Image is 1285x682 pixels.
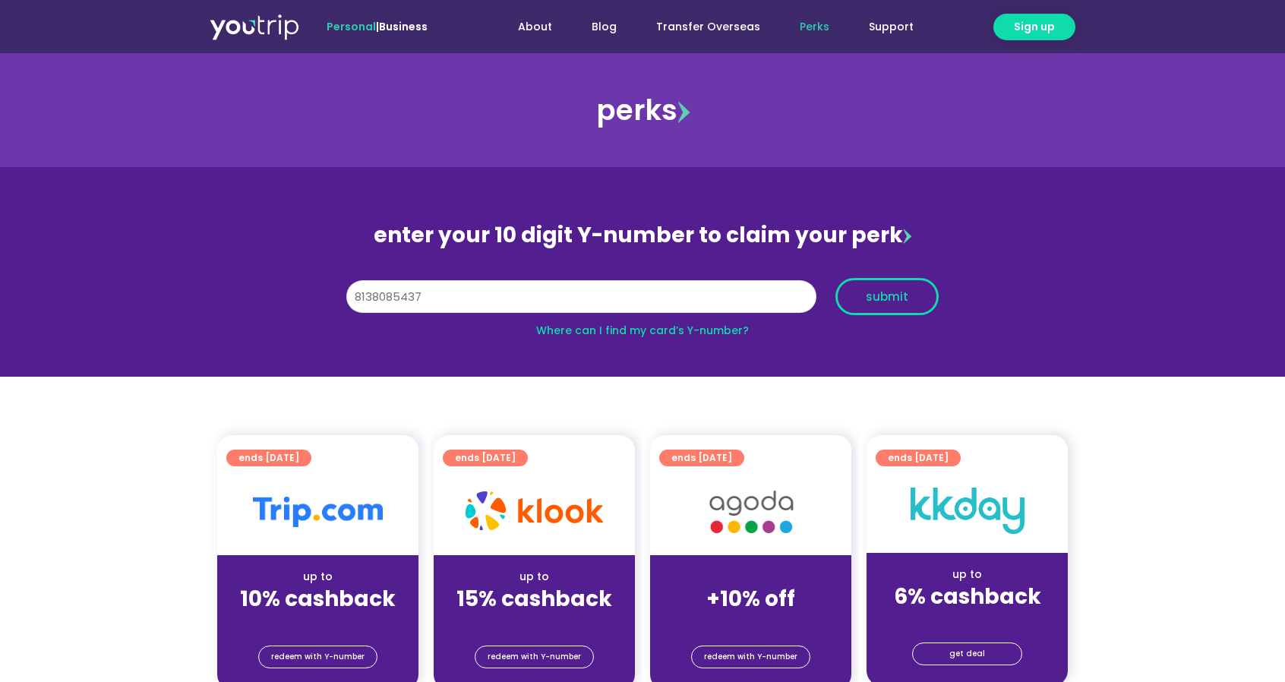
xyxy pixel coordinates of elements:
[659,450,744,466] a: ends [DATE]
[879,611,1056,627] div: (for stays only)
[1014,19,1055,35] span: Sign up
[691,646,810,668] a: redeem with Y-number
[327,19,428,34] span: |
[879,567,1056,583] div: up to
[780,13,849,41] a: Perks
[240,584,396,614] strong: 10% cashback
[229,569,406,585] div: up to
[443,450,528,466] a: ends [DATE]
[229,613,406,629] div: (for stays only)
[737,569,765,584] span: up to
[346,278,939,327] form: Y Number
[258,646,377,668] a: redeem with Y-number
[706,584,795,614] strong: +10% off
[475,646,594,668] a: redeem with Y-number
[866,291,908,302] span: submit
[446,613,623,629] div: (for stays only)
[993,14,1075,40] a: Sign up
[894,582,1041,611] strong: 6% cashback
[446,569,623,585] div: up to
[379,19,428,34] a: Business
[488,646,581,668] span: redeem with Y-number
[346,280,816,314] input: 10 digit Y-number (e.g. 8123456789)
[876,450,961,466] a: ends [DATE]
[339,216,946,255] div: enter your 10 digit Y-number to claim your perk
[455,450,516,466] span: ends [DATE]
[271,646,365,668] span: redeem with Y-number
[327,19,376,34] span: Personal
[888,450,949,466] span: ends [DATE]
[912,643,1022,665] a: get deal
[536,323,749,338] a: Where can I find my card’s Y-number?
[835,278,939,315] button: submit
[572,13,636,41] a: Blog
[456,584,612,614] strong: 15% cashback
[671,450,732,466] span: ends [DATE]
[238,450,299,466] span: ends [DATE]
[469,13,933,41] nav: Menu
[636,13,780,41] a: Transfer Overseas
[704,646,797,668] span: redeem with Y-number
[849,13,933,41] a: Support
[498,13,572,41] a: About
[662,613,839,629] div: (for stays only)
[949,643,985,665] span: get deal
[226,450,311,466] a: ends [DATE]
